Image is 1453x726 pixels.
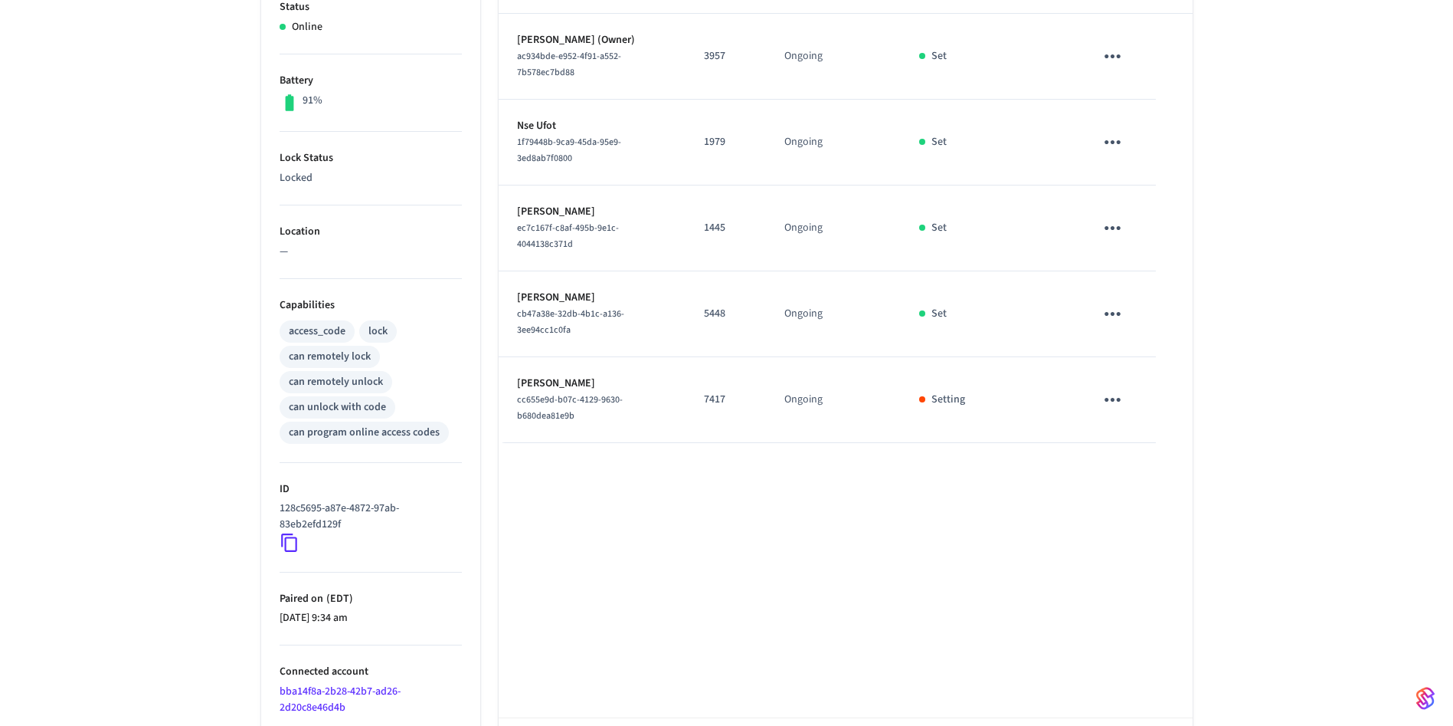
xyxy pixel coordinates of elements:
[289,349,371,365] div: can remotely lock
[289,425,440,441] div: can program online access codes
[517,222,619,251] span: ec7c167f-c8af-495b-9e1c-4044138c371d
[704,134,748,150] p: 1979
[280,481,462,498] p: ID
[517,393,623,422] span: cc655e9d-b07c-4129-9630-b680dea81e9b
[766,271,901,357] td: Ongoing
[517,136,621,165] span: 1f79448b-9ca9-45da-95e9-3ed8ab7f0800
[517,204,668,220] p: [PERSON_NAME]
[280,501,456,533] p: 128c5695-a87e-4872-97ab-83eb2efd129f
[289,374,383,390] div: can remotely unlock
[517,32,668,48] p: [PERSON_NAME] (Owner)
[517,290,668,306] p: [PERSON_NAME]
[704,306,748,322] p: 5448
[1416,686,1435,711] img: SeamLogoGradient.69752ec5.svg
[704,220,748,236] p: 1445
[280,664,462,680] p: Connected account
[931,220,947,236] p: Set
[931,134,947,150] p: Set
[280,150,462,166] p: Lock Status
[323,591,353,606] span: ( EDT )
[292,19,322,35] p: Online
[517,118,668,134] p: Nse Ufot
[704,392,748,408] p: 7417
[289,399,386,416] div: can unlock with code
[931,392,965,408] p: Setting
[931,306,947,322] p: Set
[766,186,901,271] td: Ongoing
[517,307,624,337] span: cb47a38e-32db-4b1c-a136-3ee94cc1c0fa
[517,50,621,79] span: ac934bde-e952-4f91-a552-7b578ec7bd88
[280,170,462,186] p: Locked
[368,324,388,340] div: lock
[280,610,462,626] p: [DATE] 9:34 am
[280,244,462,260] p: —
[766,14,901,100] td: Ongoing
[704,48,748,64] p: 3957
[289,324,345,340] div: access_code
[303,93,322,109] p: 91%
[280,224,462,240] p: Location
[517,376,668,392] p: [PERSON_NAME]
[766,100,901,186] td: Ongoing
[280,73,462,89] p: Battery
[280,684,401,715] a: bba14f8a-2b28-42b7-ad26-2d20c8e46d4b
[280,591,462,607] p: Paired on
[766,357,901,443] td: Ongoing
[931,48,947,64] p: Set
[280,297,462,314] p: Capabilities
